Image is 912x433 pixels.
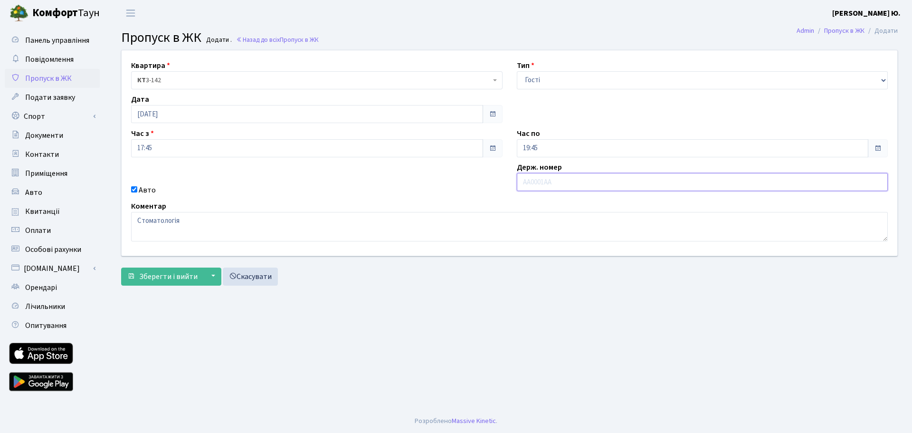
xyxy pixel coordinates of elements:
small: Додати . [204,36,232,44]
label: Авто [139,184,156,196]
label: Квартира [131,60,170,71]
a: Admin [797,26,814,36]
span: Опитування [25,320,66,331]
span: <b>КТ</b>&nbsp;&nbsp;&nbsp;&nbsp;3-142 [131,71,503,89]
a: Лічильники [5,297,100,316]
label: Тип [517,60,534,71]
span: Пропуск в ЖК [25,73,72,84]
span: Панель управління [25,35,89,46]
li: Додати [864,26,898,36]
label: Час з [131,128,154,139]
span: Особові рахунки [25,244,81,255]
button: Зберегти і вийти [121,268,204,286]
a: Пропуск в ЖК [5,69,100,88]
div: Розроблено . [415,416,497,426]
a: Massive Kinetic [452,416,496,426]
span: Пропуск в ЖК [280,35,319,44]
a: Подати заявку [5,88,100,107]
span: Лічильники [25,301,65,312]
span: Документи [25,130,63,141]
a: Спорт [5,107,100,126]
span: Зберегти і вийти [139,271,198,282]
a: Приміщення [5,164,100,183]
label: Держ. номер [517,162,562,173]
span: Квитанції [25,206,60,217]
span: Контакти [25,149,59,160]
span: Оплати [25,225,51,236]
span: Подати заявку [25,92,75,103]
a: Документи [5,126,100,145]
label: Час по [517,128,540,139]
label: Коментар [131,201,166,212]
a: [PERSON_NAME] Ю. [832,8,901,19]
a: Пропуск в ЖК [824,26,864,36]
a: Контакти [5,145,100,164]
label: Дата [131,94,149,105]
b: Комфорт [32,5,78,20]
span: Орендарі [25,282,57,293]
span: Пропуск в ЖК [121,28,201,47]
b: КТ [137,76,146,85]
button: Переключити навігацію [119,5,142,21]
a: Квитанції [5,202,100,221]
a: Авто [5,183,100,202]
a: [DOMAIN_NAME] [5,259,100,278]
input: AA0001AA [517,173,888,191]
span: Авто [25,187,42,198]
span: <b>КТ</b>&nbsp;&nbsp;&nbsp;&nbsp;3-142 [137,76,491,85]
a: Назад до всіхПропуск в ЖК [236,35,319,44]
span: Повідомлення [25,54,74,65]
a: Панель управління [5,31,100,50]
a: Повідомлення [5,50,100,69]
img: logo.png [9,4,28,23]
a: Скасувати [223,268,278,286]
a: Оплати [5,221,100,240]
a: Орендарі [5,278,100,297]
span: Приміщення [25,168,67,179]
a: Опитування [5,316,100,335]
nav: breadcrumb [782,21,912,41]
a: Особові рахунки [5,240,100,259]
span: Таун [32,5,100,21]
